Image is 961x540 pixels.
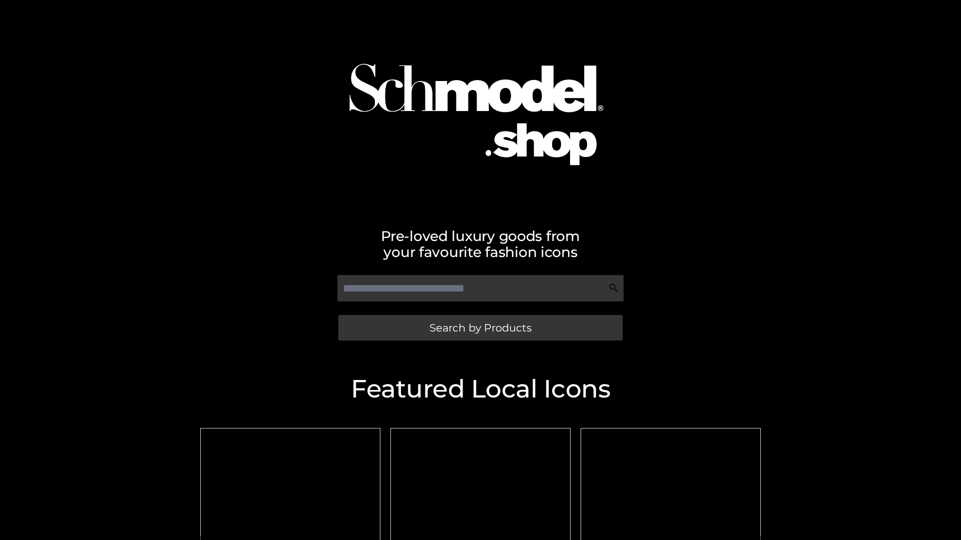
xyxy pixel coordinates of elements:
span: Search by Products [429,322,532,333]
a: Search by Products [338,315,623,340]
h2: Pre-loved luxury goods from your favourite fashion icons [195,228,766,260]
h2: Featured Local Icons​ [195,376,766,401]
img: Search Icon [609,283,619,293]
